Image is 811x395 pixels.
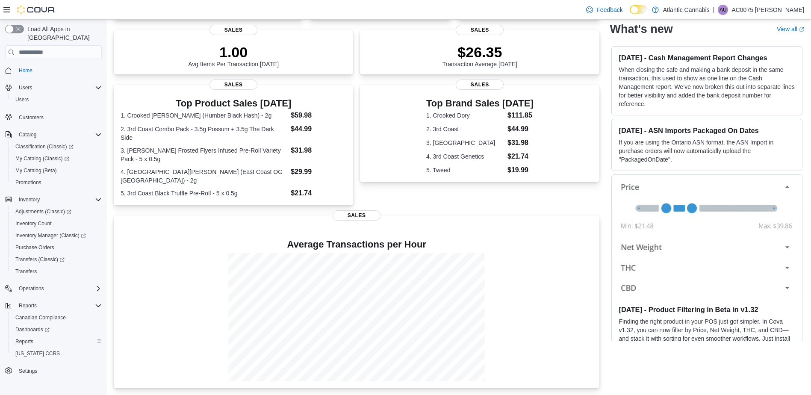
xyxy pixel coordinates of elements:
[9,242,105,254] button: Purchase Orders
[583,1,626,18] a: Feedback
[12,242,58,253] a: Purchase Orders
[9,177,105,189] button: Promotions
[19,131,36,138] span: Catalog
[19,114,44,121] span: Customers
[9,348,105,360] button: [US_STATE] CCRS
[12,153,102,164] span: My Catalog (Classic)
[291,124,346,134] dd: $44.99
[19,67,32,74] span: Home
[9,165,105,177] button: My Catalog (Beta)
[610,22,672,36] h2: What's new
[777,26,804,32] a: View allExternal link
[619,126,795,135] h3: [DATE] - ASN Imports Packaged On Dates
[2,283,105,295] button: Operations
[333,210,380,221] span: Sales
[15,208,71,215] span: Adjustments (Classic)
[9,218,105,230] button: Inventory Count
[15,167,57,174] span: My Catalog (Beta)
[15,338,33,345] span: Reports
[9,312,105,324] button: Canadian Compliance
[15,244,54,251] span: Purchase Orders
[720,5,727,15] span: AU
[15,195,43,205] button: Inventory
[12,348,102,359] span: Washington CCRS
[9,230,105,242] a: Inventory Manager (Classic)
[12,312,102,323] span: Canadian Compliance
[713,5,715,15] p: |
[12,336,102,347] span: Reports
[596,6,622,14] span: Feedback
[9,94,105,106] button: Users
[15,179,41,186] span: Promotions
[12,254,68,265] a: Transfers (Classic)
[12,94,32,105] a: Users
[17,6,56,14] img: Cova
[15,83,102,93] span: Users
[9,336,105,348] button: Reports
[24,25,102,42] span: Load All Apps in [GEOGRAPHIC_DATA]
[507,165,534,175] dd: $19.99
[507,151,534,162] dd: $21.74
[12,218,55,229] a: Inventory Count
[291,188,346,198] dd: $21.74
[121,125,287,142] dt: 2. 3rd Coast Combo Pack - 3.5g Possum + 3.5g The Dark Side
[15,268,37,275] span: Transfers
[2,194,105,206] button: Inventory
[12,206,75,217] a: Adjustments (Classic)
[456,25,504,35] span: Sales
[12,312,69,323] a: Canadian Compliance
[2,365,105,377] button: Settings
[9,153,105,165] a: My Catalog (Classic)
[426,152,504,161] dt: 4. 3rd Coast Genetics
[507,124,534,134] dd: $44.99
[188,44,279,68] div: Avg Items Per Transaction [DATE]
[12,177,102,188] span: Promotions
[15,366,41,376] a: Settings
[121,111,287,120] dt: 1. Crooked [PERSON_NAME] (Humber Black Hash) - 2g
[121,146,287,163] dt: 3. [PERSON_NAME] Frosted Flyers Infused Pre-Roll Variety Pack - 5 x 0.5g
[442,44,518,68] div: Transaction Average [DATE]
[731,5,804,15] p: AC0075 [PERSON_NAME]
[426,111,504,120] dt: 1. Crooked Dory
[12,165,60,176] a: My Catalog (Beta)
[209,80,257,90] span: Sales
[19,302,37,309] span: Reports
[507,138,534,148] dd: $31.98
[619,65,795,108] p: When closing the safe and making a bank deposit in the same transaction, this used to show as one...
[12,165,102,176] span: My Catalog (Beta)
[19,285,44,292] span: Operations
[12,141,102,152] span: Classification (Classic)
[619,317,795,360] p: Finding the right product in your POS just got simpler. In Cova v1.32, you can now filter by Pric...
[15,112,47,123] a: Customers
[12,336,37,347] a: Reports
[15,65,102,76] span: Home
[12,254,102,265] span: Transfers (Classic)
[12,242,102,253] span: Purchase Orders
[291,145,346,156] dd: $31.98
[9,206,105,218] a: Adjustments (Classic)
[15,283,47,294] button: Operations
[426,139,504,147] dt: 3. [GEOGRAPHIC_DATA]
[2,82,105,94] button: Users
[799,27,804,32] svg: External link
[619,305,795,314] h3: [DATE] - Product Filtering in Beta in v1.32
[12,153,73,164] a: My Catalog (Classic)
[15,283,102,294] span: Operations
[15,350,60,357] span: [US_STATE] CCRS
[426,98,534,109] h3: Top Brand Sales [DATE]
[456,80,504,90] span: Sales
[15,301,40,311] button: Reports
[2,64,105,77] button: Home
[9,141,105,153] a: Classification (Classic)
[426,166,504,174] dt: 5. Tweed
[15,96,29,103] span: Users
[9,254,105,265] a: Transfers (Classic)
[15,220,52,227] span: Inventory Count
[15,83,35,93] button: Users
[15,256,65,263] span: Transfers (Classic)
[12,94,102,105] span: Users
[2,129,105,141] button: Catalog
[15,232,86,239] span: Inventory Manager (Classic)
[12,230,89,241] a: Inventory Manager (Classic)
